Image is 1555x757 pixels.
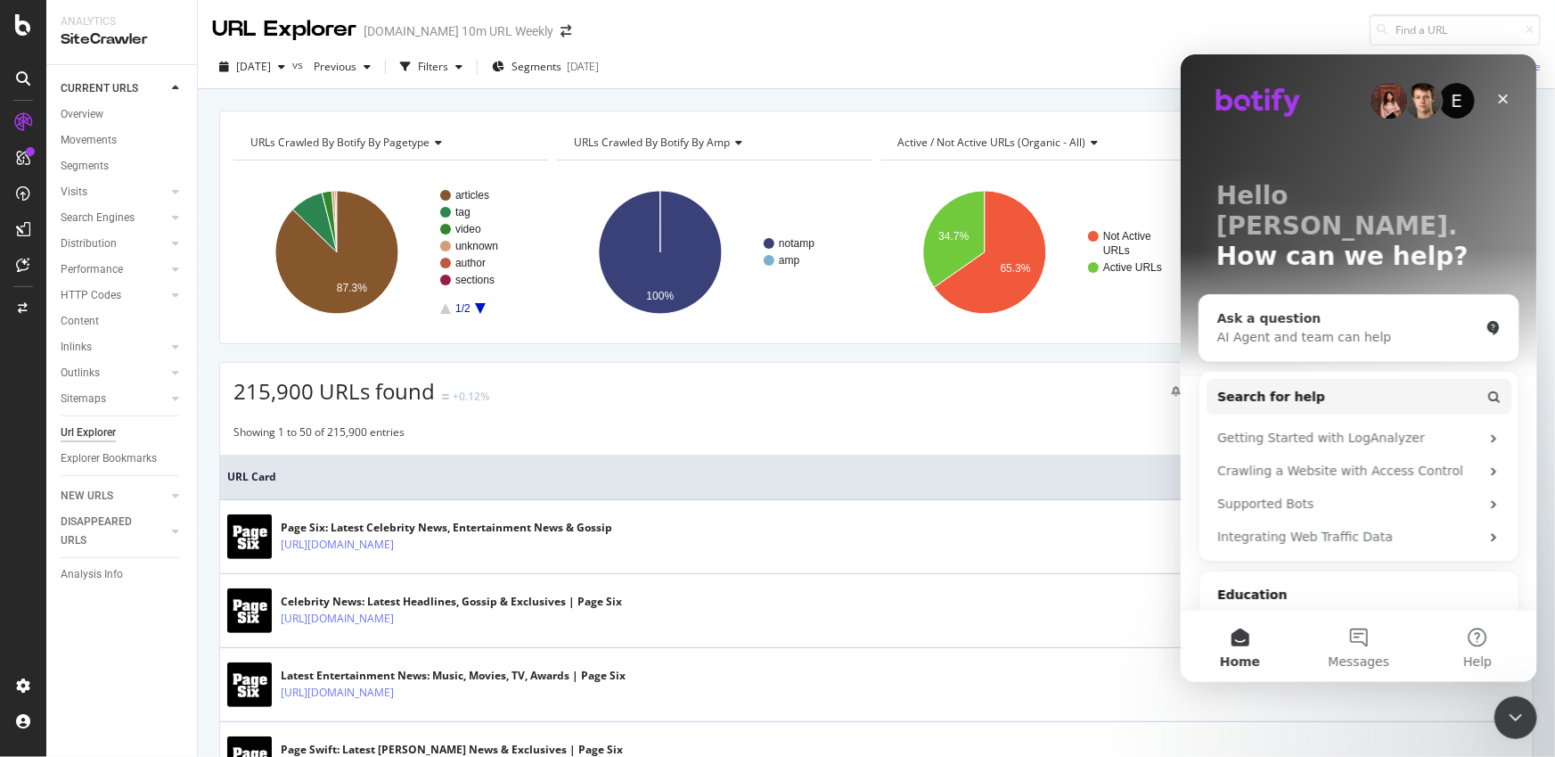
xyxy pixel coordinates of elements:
[307,53,378,81] button: Previous
[61,131,184,150] a: Movements
[307,59,356,74] span: Previous
[227,514,272,559] img: main image
[281,594,622,610] div: Celebrity News: Latest Headlines, Gossip & Exclusives | Page Six
[61,449,157,468] div: Explorer Bookmarks
[292,57,307,72] span: vs
[233,376,435,406] span: 215,900 URLs found
[61,260,167,279] a: Performance
[61,157,184,176] a: Segments
[61,79,167,98] a: CURRENT URLS
[455,274,495,286] text: sections
[1181,54,1537,682] iframe: Intercom live chat
[574,135,730,150] span: URLs Crawled By Botify By amp
[236,59,271,74] span: 2025 Sep. 28th
[227,588,272,633] img: main image
[227,662,272,707] img: main image
[61,312,184,331] a: Content
[281,536,394,554] a: [URL][DOMAIN_NAME]
[61,209,167,227] a: Search Engines
[61,105,103,124] div: Overview
[1494,53,1541,81] button: Save
[61,449,184,468] a: Explorer Bookmarks
[557,175,869,330] div: A chart.
[898,135,1086,150] span: Active / Not Active URLs (organic - all)
[61,487,113,506] div: NEW URLS
[250,135,430,150] span: URLs Crawled By Botify By pagetype
[418,59,448,74] div: Filters
[61,338,92,357] div: Inlinks
[61,565,123,584] div: Analysis Info
[393,53,470,81] button: Filters
[938,230,969,243] text: 34.7%
[61,157,109,176] div: Segments
[61,513,151,550] div: DISAPPEARED URLS
[61,364,100,383] div: Outlinks
[895,128,1180,157] h4: Active / Not Active URLs
[485,53,606,81] button: Segments[DATE]
[453,389,489,404] div: +0.12%
[570,128,855,157] h4: URLs Crawled By Botify By amp
[881,175,1193,330] svg: A chart.
[1103,244,1130,257] text: URLs
[1103,261,1162,274] text: Active URLs
[442,394,449,399] img: Equal
[61,183,167,202] a: Visits
[561,25,571,37] div: arrow-right-arrow-left
[455,223,481,235] text: video
[61,286,121,305] div: HTTP Codes
[61,364,167,383] a: Outlinks
[61,235,167,253] a: Distribution
[61,286,167,305] a: HTTP Codes
[61,487,167,506] a: NEW URLS
[1164,377,1248,406] button: Create alert
[61,260,123,279] div: Performance
[61,235,117,253] div: Distribution
[233,424,405,446] div: Showing 1 to 50 of 215,900 entries
[61,565,184,584] a: Analysis Info
[61,424,184,442] a: Url Explorer
[281,668,626,684] div: Latest Entertainment News: Music, Movies, TV, Awards | Page Six
[61,424,116,442] div: Url Explorer
[1494,696,1537,739] iframe: Intercom live chat
[61,29,183,50] div: SiteCrawler
[779,254,800,267] text: amp
[567,59,599,74] div: [DATE]
[281,520,612,536] div: Page Six: Latest Celebrity News, Entertainment News & Gossip
[212,53,292,81] button: [DATE]
[233,175,545,330] svg: A chart.
[61,131,117,150] div: Movements
[227,469,1512,485] span: URL Card
[281,684,394,702] a: [URL][DOMAIN_NAME]
[61,14,183,29] div: Analytics
[779,237,814,250] text: notamp
[1103,230,1151,243] text: Not Active
[61,209,135,227] div: Search Engines
[61,183,87,202] div: Visits
[61,312,99,331] div: Content
[1370,14,1541,45] input: Find a URL
[61,105,184,124] a: Overview
[61,390,167,408] a: Sitemaps
[337,282,367,294] text: 87.3%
